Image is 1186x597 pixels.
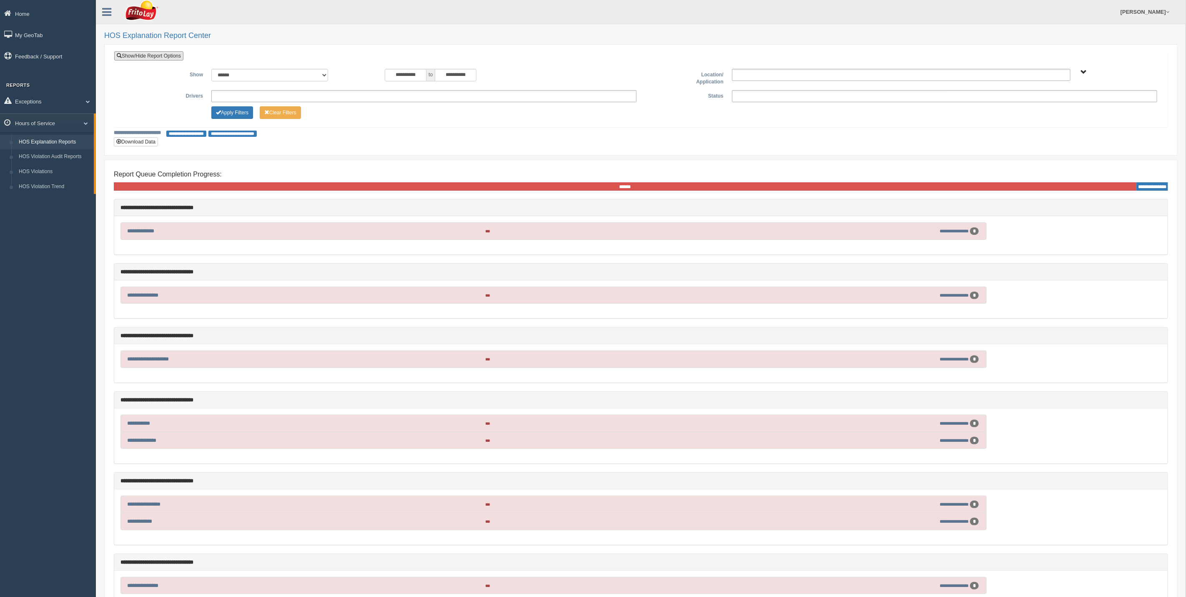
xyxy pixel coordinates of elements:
span: to [426,69,435,81]
a: Show/Hide Report Options [114,51,183,60]
label: Drivers [120,90,207,100]
a: HOS Explanation Reports [15,135,94,150]
h2: HOS Explanation Report Center [104,32,1178,40]
label: Status [641,90,727,100]
a: HOS Violation Trend [15,179,94,194]
button: Download Data [114,137,158,146]
button: Change Filter Options [260,106,301,119]
a: HOS Violations [15,164,94,179]
a: HOS Violation Audit Reports [15,149,94,164]
label: Show [120,69,207,79]
h4: Report Queue Completion Progress: [114,171,1168,178]
button: Change Filter Options [211,106,253,119]
label: Location/ Application [641,69,727,86]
